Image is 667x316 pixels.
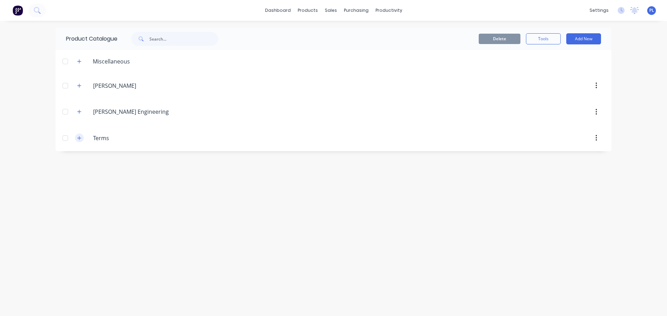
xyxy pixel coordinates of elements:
[56,28,117,50] div: Product Catalogue
[340,5,372,16] div: purchasing
[93,108,175,116] input: Enter category name
[294,5,321,16] div: products
[93,134,175,142] input: Enter category name
[87,57,135,66] div: Miscellaneous
[93,82,175,90] input: Enter category name
[149,32,218,46] input: Search...
[526,33,561,44] button: Tools
[586,5,612,16] div: settings
[372,5,406,16] div: productivity
[13,5,23,16] img: Factory
[321,5,340,16] div: sales
[479,34,520,44] button: Delete
[649,7,654,14] span: PL
[566,33,601,44] button: Add New
[262,5,294,16] a: dashboard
